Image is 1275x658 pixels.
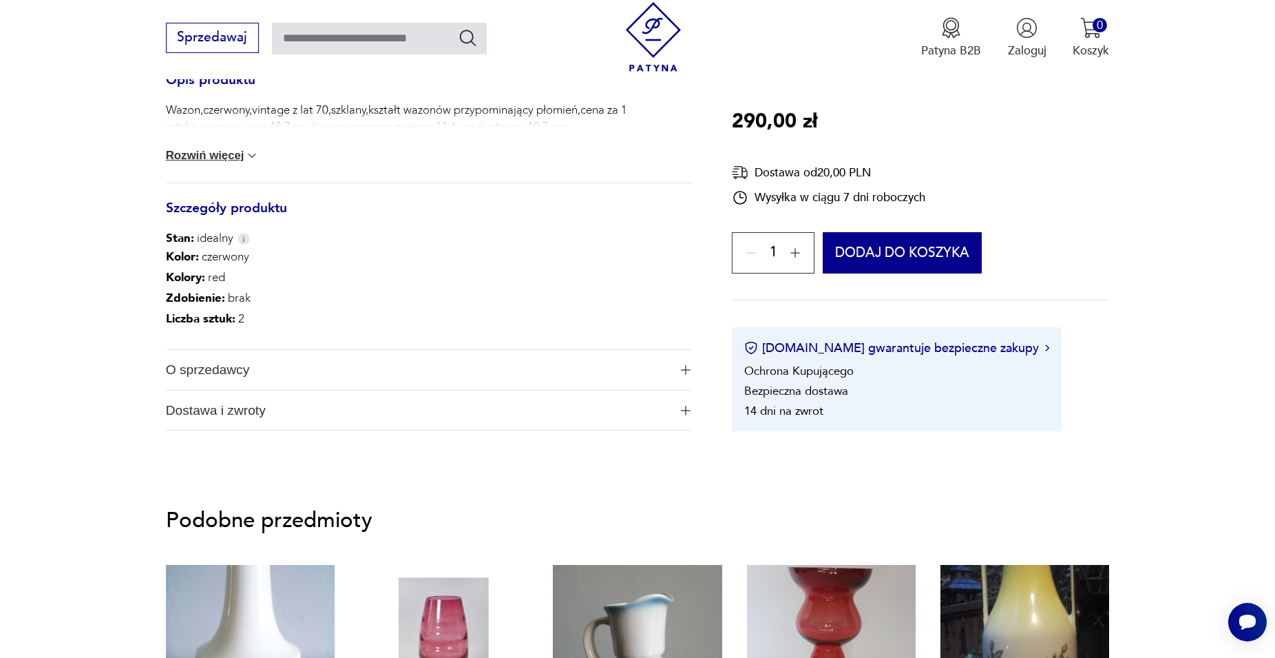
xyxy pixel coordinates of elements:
li: Ochrona Kupującego [744,362,854,378]
a: Ikona medaluPatyna B2B [921,17,981,59]
p: brak [166,288,251,309]
iframe: Smartsupp widget button [1228,603,1267,641]
p: Koszyk [1073,43,1109,59]
p: 2 [166,309,251,329]
button: Ikona plusaO sprzedawcy [166,350,693,390]
div: 0 [1093,18,1107,32]
a: Sprzedawaj [166,33,259,44]
p: Wazon,czerwony,vintage z lat 70,szklany,kształt wazonów przypominający płomień,cena za 1 sztukę,w... [166,102,693,135]
span: 1 [770,247,777,258]
p: Patyna B2B [921,43,981,59]
button: Dodaj do koszyka [823,232,982,274]
button: 0Koszyk [1073,17,1109,59]
p: 290,00 zł [732,105,817,137]
b: Liczba sztuk: [166,311,235,327]
p: czerwony [166,247,251,267]
b: Kolory : [166,269,205,285]
li: 14 dni na zwrot [744,402,823,418]
img: Ikona plusa [681,406,691,415]
img: Ikonka użytkownika [1016,17,1037,39]
h3: Szczegóły produktu [166,203,693,231]
button: [DOMAIN_NAME] gwarantuje bezpieczne zakupy [744,339,1049,356]
p: Podobne przedmioty [166,511,1110,531]
div: Dostawa od 20,00 PLN [732,163,925,181]
b: Zdobienie : [166,290,225,306]
button: Patyna B2B [921,17,981,59]
p: red [166,267,251,288]
button: Zaloguj [1008,17,1046,59]
img: chevron down [245,149,259,163]
p: Zaloguj [1008,43,1046,59]
li: Bezpieczna dostawa [744,382,848,398]
h3: Opis produktu [166,75,693,103]
img: Info icon [238,233,250,245]
div: Wysyłka w ciągu 7 dni roboczych [732,189,925,205]
img: Patyna - sklep z meblami i dekoracjami vintage [619,2,688,72]
button: Rozwiń więcej [166,149,260,163]
img: Ikona koszyka [1080,17,1102,39]
img: Ikona certyfikatu [744,341,758,355]
button: Ikona plusaDostawa i zwroty [166,391,693,431]
b: Kolor: [166,249,199,265]
span: idealny [166,230,233,247]
img: Ikona medalu [940,17,962,39]
img: Ikona strzałki w prawo [1045,345,1049,351]
img: Ikona plusa [681,365,691,375]
span: Dostawa i zwroty [166,391,670,431]
button: Szukaj [458,28,478,48]
img: Ikona dostawy [732,163,748,181]
b: Stan: [166,230,194,246]
span: O sprzedawcy [166,350,670,390]
button: Sprzedawaj [166,23,259,53]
